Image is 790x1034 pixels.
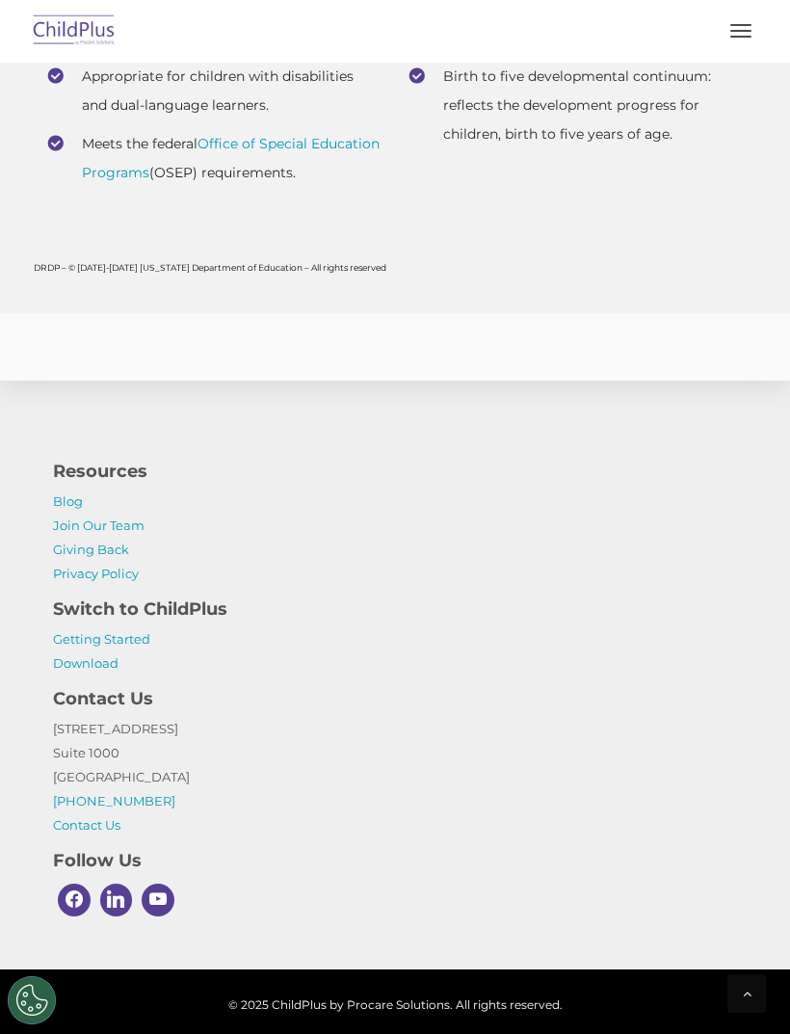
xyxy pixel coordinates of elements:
li: Birth to five developmental continuum: reflects the development progress for children, birth to f... [409,62,742,148]
a: Contact Us [53,817,120,833]
a: Privacy Policy [53,566,139,581]
button: Cookies Settings [8,976,56,1024]
a: Getting Started [53,631,150,647]
a: Join Our Team [53,517,145,533]
h4: Switch to ChildPlus [53,596,737,623]
a: Linkedin [95,879,138,921]
img: ChildPlus by Procare Solutions [29,9,119,54]
span: © 2025 ChildPlus by Procare Solutions. All rights reserved. [19,993,771,1017]
span: DRDP – © [DATE]-[DATE] [US_STATE] Department of Education – All rights reserved [34,262,386,273]
a: Youtube [137,879,179,921]
p: [STREET_ADDRESS] Suite 1000 [GEOGRAPHIC_DATA] [53,717,737,837]
h4: Resources [53,458,737,485]
li: Meets the federal (OSEP) requirements. [48,129,381,187]
h4: Follow Us [53,847,737,874]
a: [PHONE_NUMBER] [53,793,175,809]
a: Office of Special Education Programs [82,135,380,181]
iframe: Chat Widget [694,941,790,1034]
h4: Contact Us [53,685,737,712]
a: Blog [53,493,83,509]
li: Appropriate for children with disabilities and dual-language learners. [48,62,381,119]
a: Facebook [53,879,95,921]
a: Download [53,655,118,671]
a: Giving Back [53,542,129,557]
